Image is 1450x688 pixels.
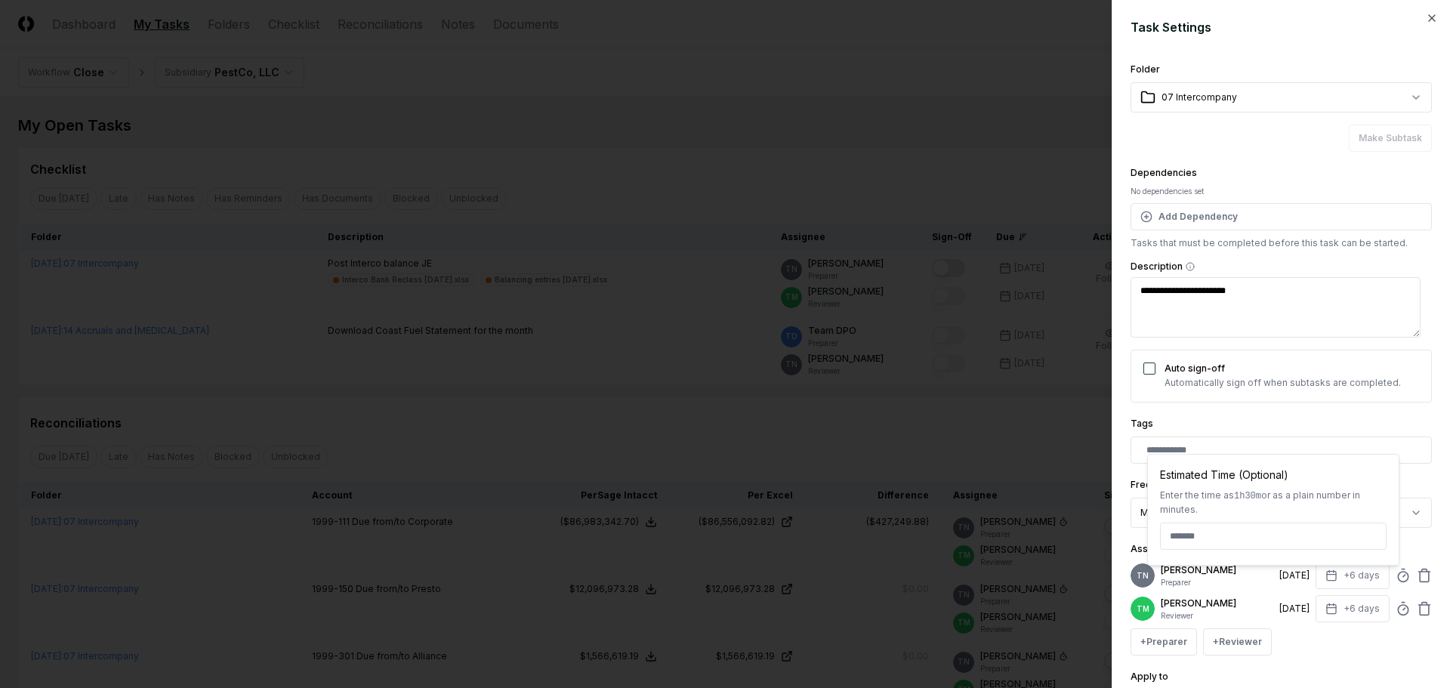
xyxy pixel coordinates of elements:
label: Tags [1131,418,1153,429]
div: [DATE] [1279,602,1310,615]
label: Frequency [1131,479,1179,490]
button: Add Dependency [1131,203,1432,230]
button: +6 days [1316,595,1390,622]
label: Apply to [1131,671,1168,682]
p: Reviewer [1161,610,1273,622]
p: Automatically sign off when subtasks are completed. [1165,376,1401,390]
div: No dependencies set [1131,186,1432,197]
div: Enter the time as or as a plain number in minutes. [1160,489,1387,517]
div: [DATE] [1279,569,1310,582]
p: [PERSON_NAME] [1161,597,1273,610]
label: Folder [1131,63,1160,75]
label: Description [1131,262,1432,271]
button: +6 days [1316,562,1390,589]
button: Description [1186,262,1195,271]
button: +Reviewer [1203,628,1272,656]
p: Preparer [1161,577,1273,588]
label: Assignees [1131,543,1179,554]
p: [PERSON_NAME] [1161,563,1273,577]
div: Estimated Time (Optional) [1160,467,1387,483]
span: 1h30m [1234,491,1261,501]
h2: Task Settings [1131,18,1432,36]
label: Auto sign-off [1165,363,1225,374]
p: Tasks that must be completed before this task can be started. [1131,236,1432,250]
span: TN [1137,570,1149,582]
label: Dependencies [1131,167,1197,178]
button: +Preparer [1131,628,1197,656]
span: TM [1137,603,1149,615]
